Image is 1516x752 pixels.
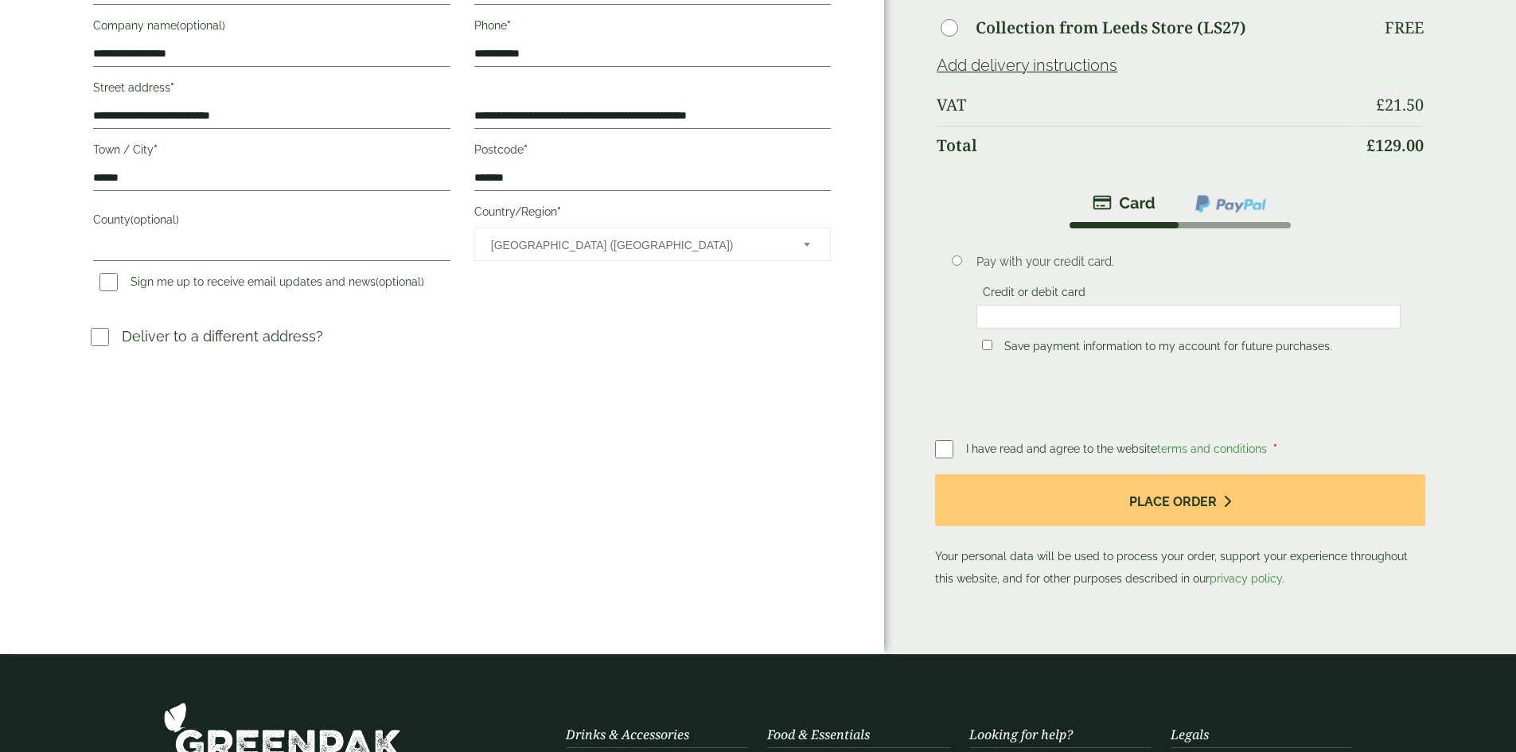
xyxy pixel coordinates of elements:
[131,213,179,226] span: (optional)
[557,205,561,218] abbr: required
[937,86,1354,124] th: VAT
[981,310,1396,324] iframe: Secure card payment input frame
[937,126,1354,165] th: Total
[474,228,831,261] span: Country/Region
[966,442,1270,455] span: I have read and agree to the website
[1366,134,1375,156] span: £
[1093,193,1156,212] img: stripe.png
[122,325,323,347] p: Deliver to a different address?
[491,228,782,262] span: United Kingdom (UK)
[93,275,431,293] label: Sign me up to receive email updates and news
[937,56,1117,75] a: Add delivery instructions
[976,20,1246,36] label: Collection from Leeds Store (LS27)
[976,253,1401,271] p: Pay with your credit card.
[474,14,831,41] label: Phone
[935,474,1424,590] p: Your personal data will be used to process your order, support your experience throughout this we...
[1157,442,1267,455] a: terms and conditions
[154,143,158,156] abbr: required
[93,138,450,166] label: Town / City
[935,474,1424,526] button: Place order
[1385,18,1424,37] p: Free
[507,19,511,32] abbr: required
[93,76,450,103] label: Street address
[170,81,174,94] abbr: required
[99,273,118,291] input: Sign me up to receive email updates and news(optional)
[998,340,1339,357] label: Save payment information to my account for future purchases.
[1194,193,1268,214] img: ppcp-gateway.png
[177,19,225,32] span: (optional)
[1273,442,1277,455] abbr: required
[1376,94,1385,115] span: £
[524,143,528,156] abbr: required
[1210,572,1282,585] a: privacy policy
[474,201,831,228] label: Country/Region
[474,138,831,166] label: Postcode
[376,275,424,288] span: (optional)
[1366,134,1424,156] bdi: 129.00
[976,286,1092,303] label: Credit or debit card
[1376,94,1424,115] bdi: 21.50
[93,14,450,41] label: Company name
[93,208,450,236] label: County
